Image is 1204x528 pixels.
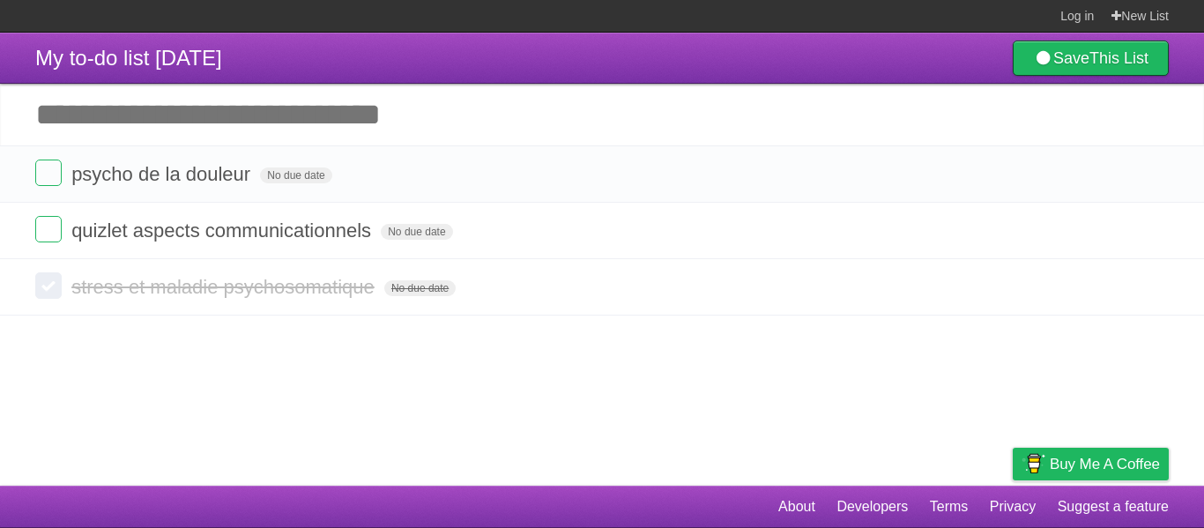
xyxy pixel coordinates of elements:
a: SaveThis List [1013,41,1169,76]
span: My to-do list [DATE] [35,46,222,70]
span: Buy me a coffee [1050,449,1160,480]
a: Suggest a feature [1058,490,1169,524]
span: No due date [384,280,456,296]
img: Buy me a coffee [1022,449,1045,479]
a: Privacy [990,490,1036,524]
a: Developers [836,490,908,524]
span: No due date [381,224,452,240]
a: Buy me a coffee [1013,448,1169,480]
span: No due date [260,167,331,183]
label: Done [35,160,62,186]
a: About [778,490,815,524]
span: stress et maladie psychosomatique [71,276,379,298]
a: Terms [930,490,969,524]
span: psycho de la douleur [71,163,255,185]
span: quizlet aspects communicationnels [71,219,375,242]
label: Done [35,216,62,242]
b: This List [1089,49,1148,67]
label: Done [35,272,62,299]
